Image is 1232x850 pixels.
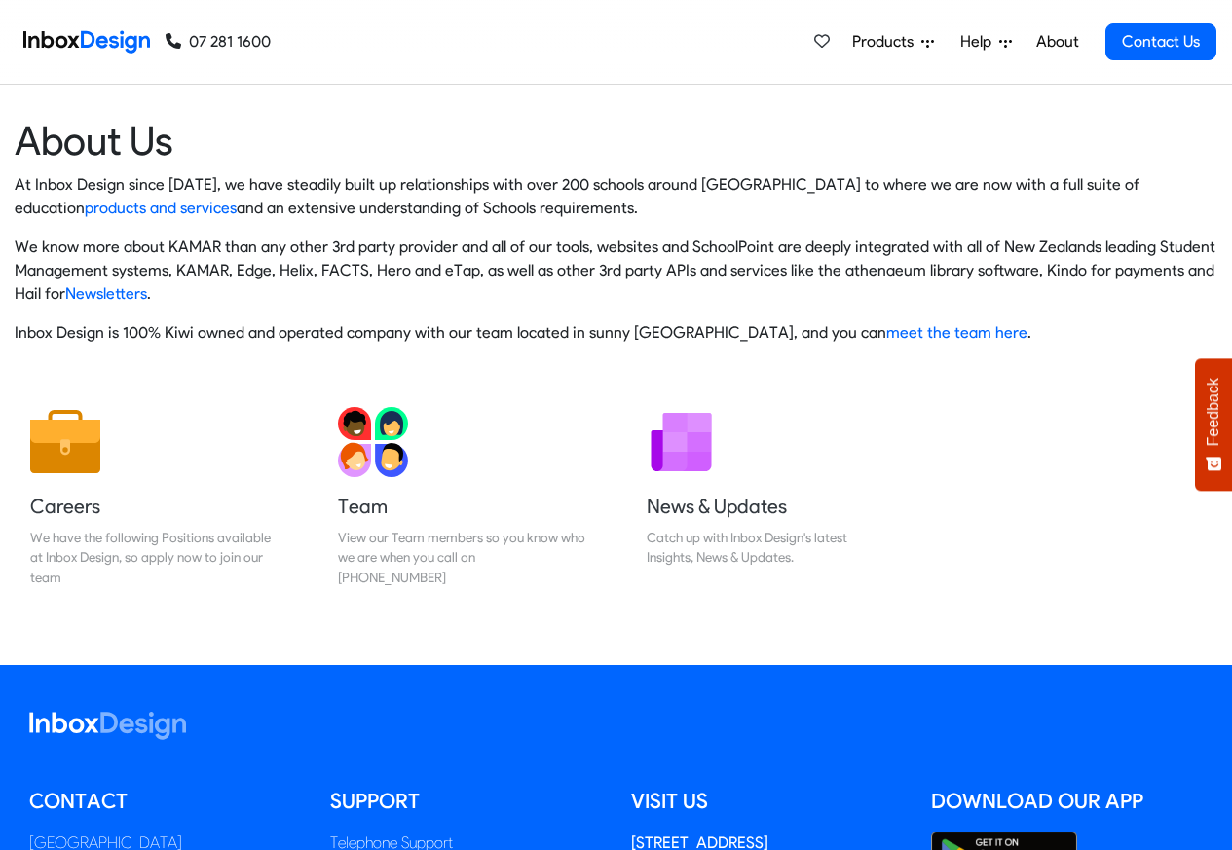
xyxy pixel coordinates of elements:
img: 2022_01_13_icon_job.svg [30,407,100,477]
h5: Careers [30,493,278,520]
a: 07 281 1600 [166,30,271,54]
h5: Visit us [631,787,903,816]
a: About [1030,22,1084,61]
a: meet the team here [886,323,1027,342]
a: News & Updates Catch up with Inbox Design's latest Insights, News & Updates. [631,391,910,603]
h5: Contact [29,787,301,816]
h5: Download our App [931,787,1203,816]
a: products and services [85,199,237,217]
a: Contact Us [1105,23,1216,60]
span: Feedback [1205,378,1222,446]
p: At Inbox Design since [DATE], we have steadily built up relationships with over 200 schools aroun... [15,173,1217,220]
h5: Support [330,787,602,816]
button: Feedback - Show survey [1195,358,1232,491]
a: Help [952,22,1020,61]
a: Products [844,22,942,61]
a: Team View our Team members so you know who we are when you call on [PHONE_NUMBER] [322,391,601,603]
img: 2022_01_12_icon_newsletter.svg [647,407,717,477]
div: We have the following Positions available at Inbox Design, so apply now to join our team [30,528,278,587]
img: logo_inboxdesign_white.svg [29,712,186,740]
h5: News & Updates [647,493,894,520]
p: Inbox Design is 100% Kiwi owned and operated company with our team located in sunny [GEOGRAPHIC_D... [15,321,1217,345]
a: Careers We have the following Positions available at Inbox Design, so apply now to join our team [15,391,293,603]
heading: About Us [15,116,1217,166]
span: Help [960,30,999,54]
div: View our Team members so you know who we are when you call on [PHONE_NUMBER] [338,528,585,587]
img: 2022_01_13_icon_team.svg [338,407,408,477]
a: Newsletters [65,284,147,303]
h5: Team [338,493,585,520]
p: We know more about KAMAR than any other 3rd party provider and all of our tools, websites and Sch... [15,236,1217,306]
div: Catch up with Inbox Design's latest Insights, News & Updates. [647,528,894,568]
span: Products [852,30,921,54]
